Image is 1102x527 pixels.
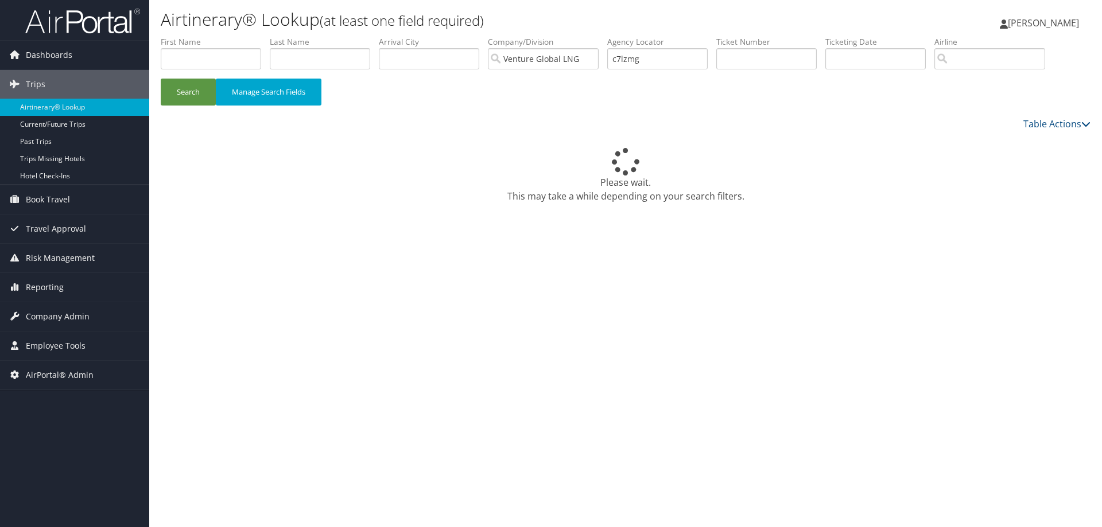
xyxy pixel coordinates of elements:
[825,36,934,48] label: Ticketing Date
[379,36,488,48] label: Arrival City
[934,36,1054,48] label: Airline
[26,70,45,99] span: Trips
[1008,17,1079,29] span: [PERSON_NAME]
[161,7,781,32] h1: Airtinerary® Lookup
[25,7,140,34] img: airportal-logo.png
[320,11,484,30] small: (at least one field required)
[26,214,86,243] span: Travel Approval
[26,273,64,302] span: Reporting
[1023,118,1091,130] a: Table Actions
[1000,6,1091,40] a: [PERSON_NAME]
[26,331,86,360] span: Employee Tools
[161,79,216,106] button: Search
[26,41,72,69] span: Dashboards
[216,79,321,106] button: Manage Search Fields
[607,36,716,48] label: Agency Locator
[488,36,607,48] label: Company/Division
[26,185,70,214] span: Book Travel
[161,148,1091,203] div: Please wait. This may take a while depending on your search filters.
[26,244,95,272] span: Risk Management
[716,36,825,48] label: Ticket Number
[161,36,270,48] label: First Name
[26,302,90,331] span: Company Admin
[26,361,94,389] span: AirPortal® Admin
[270,36,379,48] label: Last Name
